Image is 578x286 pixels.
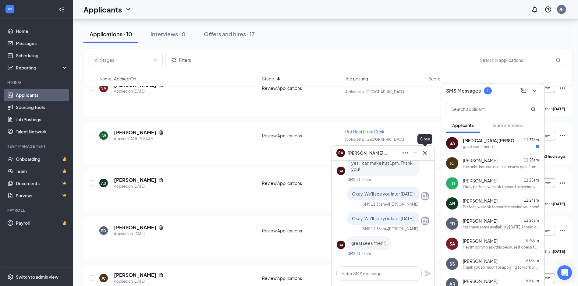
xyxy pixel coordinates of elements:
svg: Document [159,273,164,277]
svg: Settings [7,274,13,280]
div: ED [101,228,106,233]
div: Hiring [7,80,67,85]
div: JC [101,276,106,281]
span: [PERSON_NAME] [463,218,498,224]
div: Close [417,134,432,144]
div: Team Management [7,144,67,149]
button: ChevronDown [530,86,539,96]
div: SA [339,242,343,248]
a: PayrollCrown [16,217,68,229]
h5: [PERSON_NAME] [114,272,156,278]
button: Filter Filters [165,54,196,66]
span: Okay, We'll see you later [DATE]! [352,191,415,196]
span: [PERSON_NAME] [463,157,498,164]
span: [MEDICAL_DATA][PERSON_NAME] [463,137,518,143]
button: Cross [420,148,430,158]
div: Yes I have some availability [DATE]. I could do 12pm the 20th if that works for you [463,224,539,230]
h5: [PERSON_NAME] [114,129,156,136]
div: Applied on [DATE] [114,278,164,284]
div: Open Intercom Messenger [557,265,572,280]
svg: Filter [170,56,178,64]
div: Reporting [16,65,68,71]
div: Review Applications [262,132,342,139]
div: Applied on [DATE] [114,231,164,237]
svg: ChevronDown [124,6,132,13]
span: Pet Host Front Desk [345,129,385,134]
span: Score [428,76,441,82]
div: SA [449,241,455,247]
svg: Ellipses [559,179,566,187]
div: 1 [487,88,489,93]
div: SA [339,168,343,174]
span: [PERSON_NAME] [463,198,498,204]
div: ED [449,221,455,227]
div: JC [450,160,455,166]
h5: [PERSON_NAME] [114,224,156,231]
a: DocumentsCrown [16,177,68,189]
div: SS [449,261,455,267]
span: • [PERSON_NAME] [386,226,418,231]
b: 2 hours ago [545,154,565,159]
div: Offers and hires · 17 [204,30,255,38]
span: 8:40am [526,238,539,243]
div: Switch to admin view [16,274,59,280]
svg: Ellipses [559,132,566,139]
svg: ComposeMessage [520,87,527,94]
span: • [PERSON_NAME] [386,202,418,207]
div: SMS 11:32am [348,177,371,182]
svg: ChevronDown [531,87,538,94]
b: [DATE] [553,202,565,206]
span: 11:37am [524,138,539,142]
div: The only day I can do an interview past 2pm is [DATE] [463,164,539,169]
div: Interviews · 0 [151,30,186,38]
svg: ArrowDown [275,75,282,82]
div: Okay perfect, we look forward to seeing you [DATE] [463,184,539,189]
div: JH [559,7,564,12]
h3: SMS Messages [446,87,481,94]
div: LD [449,180,455,186]
span: 11:28am [524,158,539,162]
h5: [PERSON_NAME] [114,177,156,183]
a: Applicants [16,89,68,101]
div: AB [101,181,106,186]
svg: MagnifyingGlass [531,107,536,111]
div: Prefect, we look forward to seeing you then! [463,204,539,210]
a: Home [16,25,68,37]
input: All Stages [95,57,150,63]
a: TeamCrown [16,165,68,177]
input: Search in applications [475,54,566,66]
svg: MagnifyingGlass [556,58,561,62]
span: great see u then :) [351,240,386,246]
span: [PERSON_NAME] [463,278,498,284]
svg: Minimize [411,149,419,157]
div: SMS 11:36am [363,226,386,231]
span: [PERSON_NAME] [463,238,498,244]
svg: QuestionInfo [544,6,552,13]
div: Applications · 10 [90,30,132,38]
button: ComposeMessage [519,86,528,96]
button: Ellipses [400,148,410,158]
div: great see u then :) [463,144,493,149]
div: Applied on [DATE] [114,183,164,189]
a: Talent Network [16,125,68,138]
span: 11:23am [524,218,539,223]
svg: Ellipses [559,227,566,234]
span: 5:59am [526,278,539,283]
b: [DATE] [553,249,565,254]
b: [DATE] [553,107,565,111]
div: Applied [DATE] 9:54 AM [114,136,164,142]
span: Stage [262,76,274,82]
span: Job posting [345,76,368,82]
span: 11:24am [524,198,539,203]
div: Review Applications [262,275,342,281]
input: Search applicant [446,103,519,115]
span: Applicants [452,122,474,128]
div: SA [449,140,455,146]
span: [PERSON_NAME] [463,178,498,184]
div: Hey im sorry to ask this because it doesn't make me look good but i just got off of work and im e... [463,245,539,250]
button: Plane [424,270,431,277]
svg: Company [421,192,429,200]
div: Review Applications [262,180,342,186]
div: Review Applications [262,228,342,234]
svg: WorkstreamLogo [7,6,13,12]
